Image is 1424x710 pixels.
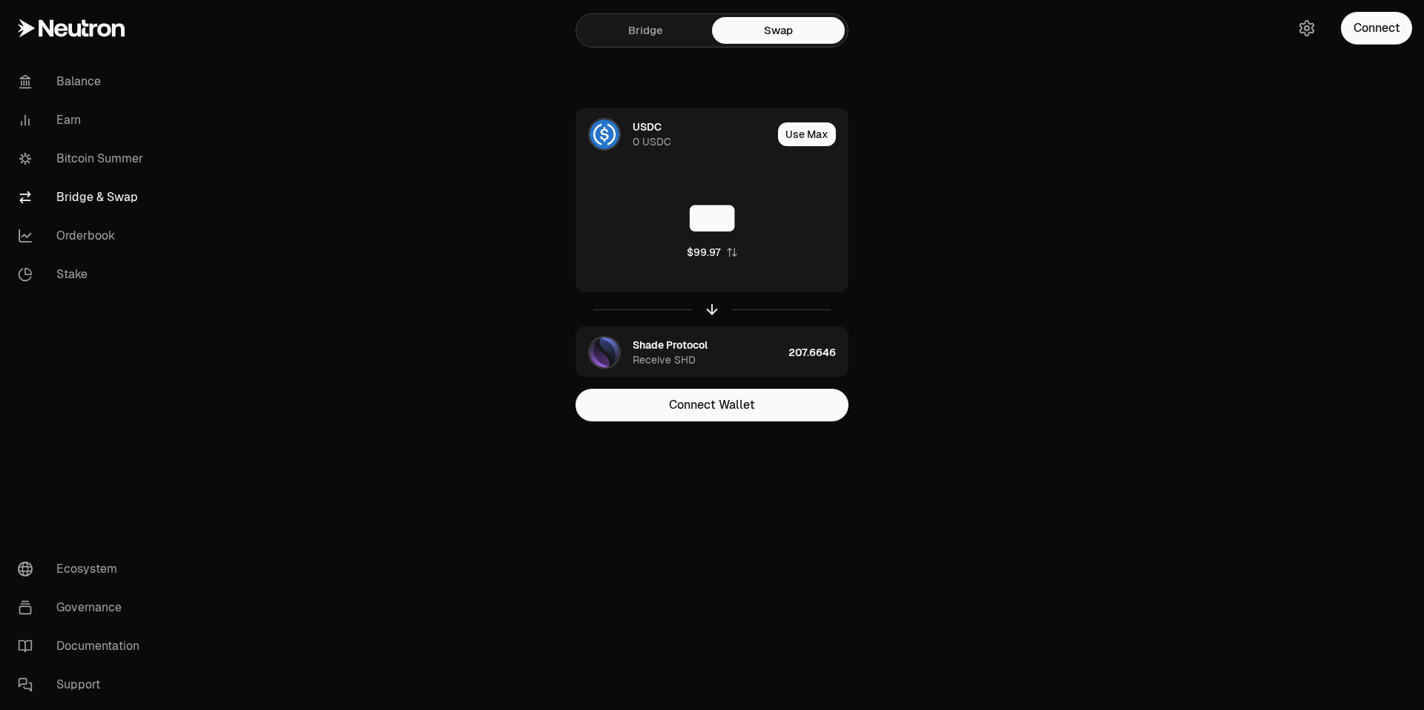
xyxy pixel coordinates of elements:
[6,588,160,627] a: Governance
[590,119,619,149] img: USDC Logo
[712,17,845,44] a: Swap
[576,327,848,378] button: SHD LogoShade ProtocolReceive SHD207.6646
[576,389,848,421] button: Connect Wallet
[633,352,696,367] div: Receive SHD
[6,550,160,588] a: Ecosystem
[6,62,160,101] a: Balance
[6,627,160,665] a: Documentation
[576,109,772,160] div: USDC LogoUSDC0 USDC
[687,245,738,260] button: $99.97
[6,217,160,255] a: Orderbook
[633,119,662,134] div: USDC
[6,665,160,704] a: Support
[6,255,160,294] a: Stake
[590,338,619,367] img: SHD Logo
[1341,12,1412,45] button: Connect
[6,178,160,217] a: Bridge & Swap
[633,134,671,149] div: 0 USDC
[576,327,782,378] div: SHD LogoShade ProtocolReceive SHD
[6,101,160,139] a: Earn
[579,17,712,44] a: Bridge
[6,139,160,178] a: Bitcoin Summer
[633,338,708,352] div: Shade Protocol
[687,245,720,260] div: $99.97
[788,327,848,378] div: 207.6646
[778,122,836,146] button: Use Max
